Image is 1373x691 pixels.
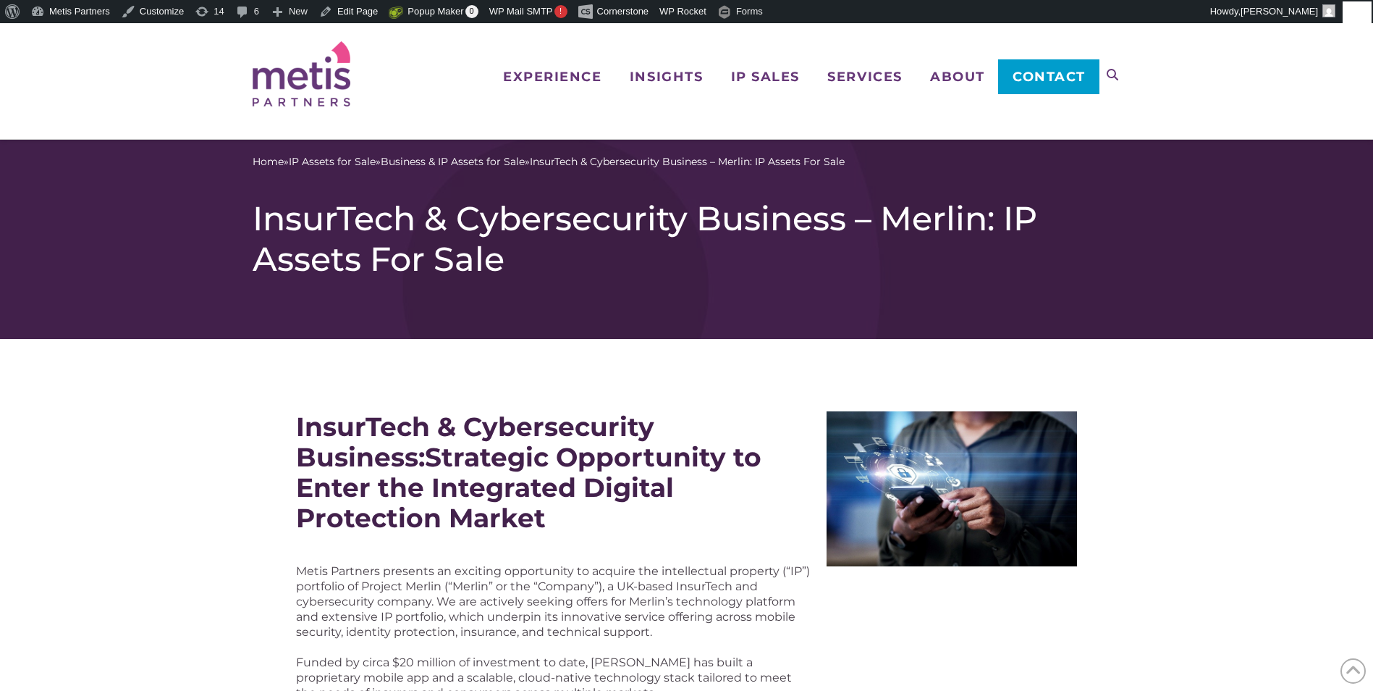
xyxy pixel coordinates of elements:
span: » » » [253,154,845,169]
span: IP Sales [731,70,800,83]
span: Contact [1013,70,1086,83]
span: Back to Top [1340,658,1366,684]
p: Metis Partners presents an exciting opportunity to acquire the intellectual property (“IP”) portf... [296,564,812,640]
strong: InsurTech & Cybersecurity Business: [296,411,654,473]
a: IP Assets for Sale [289,154,376,169]
span: Insights [630,70,703,83]
h1: InsurTech & Cybersecurity Business – Merlin: IP Assets For Sale [253,198,1121,280]
span: Experience [503,70,601,83]
span: [PERSON_NAME] [1241,6,1318,17]
span: About [930,70,985,83]
a: Contact [998,59,1099,94]
strong: Strategic Opportunity to Enter the Integrated Digital Protection Market [296,441,761,534]
span: InsurTech & Cybersecurity Business – Merlin: IP Assets For Sale [530,154,845,169]
img: Image [827,411,1078,566]
span: ! [554,5,567,18]
span: 0 [465,5,478,18]
a: Home [253,154,284,169]
span: Services [827,70,902,83]
img: Metis Partners [253,41,350,106]
a: Business & IP Assets for Sale [381,154,525,169]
